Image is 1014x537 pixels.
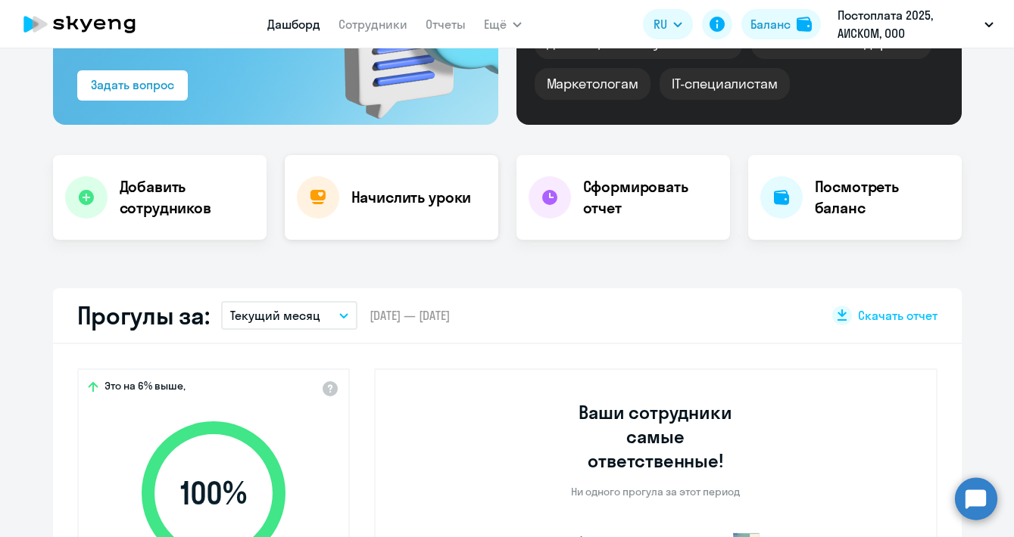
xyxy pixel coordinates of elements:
a: Отчеты [426,17,466,32]
img: balance [797,17,812,32]
button: Задать вопрос [77,70,188,101]
h4: Сформировать отчет [583,176,718,219]
div: Баланс [750,15,791,33]
button: Ещё [484,9,522,39]
span: RU [654,15,667,33]
span: Это на 6% выше, [105,379,186,397]
div: Маркетологам [535,68,651,100]
span: 100 % [126,475,301,511]
button: Текущий месяц [221,301,357,330]
button: Балансbalance [741,9,821,39]
button: Постоплата 2025, АИСКОМ, ООО [830,6,1001,42]
p: Ни одного прогула за этот период [571,485,740,498]
p: Постоплата 2025, АИСКОМ, ООО [838,6,978,42]
p: Текущий месяц [230,306,320,324]
span: [DATE] — [DATE] [370,307,450,324]
h4: Добавить сотрудников [120,176,254,219]
span: Скачать отчет [858,307,938,324]
h4: Посмотреть баланс [815,176,950,219]
a: Дашборд [267,17,320,32]
button: RU [643,9,693,39]
h2: Прогулы за: [77,300,210,331]
span: Ещё [484,15,507,33]
h3: Ваши сотрудники самые ответственные! [558,400,753,473]
a: Сотрудники [339,17,407,32]
div: Задать вопрос [91,76,174,94]
h4: Начислить уроки [351,187,472,208]
div: IT-специалистам [660,68,790,100]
